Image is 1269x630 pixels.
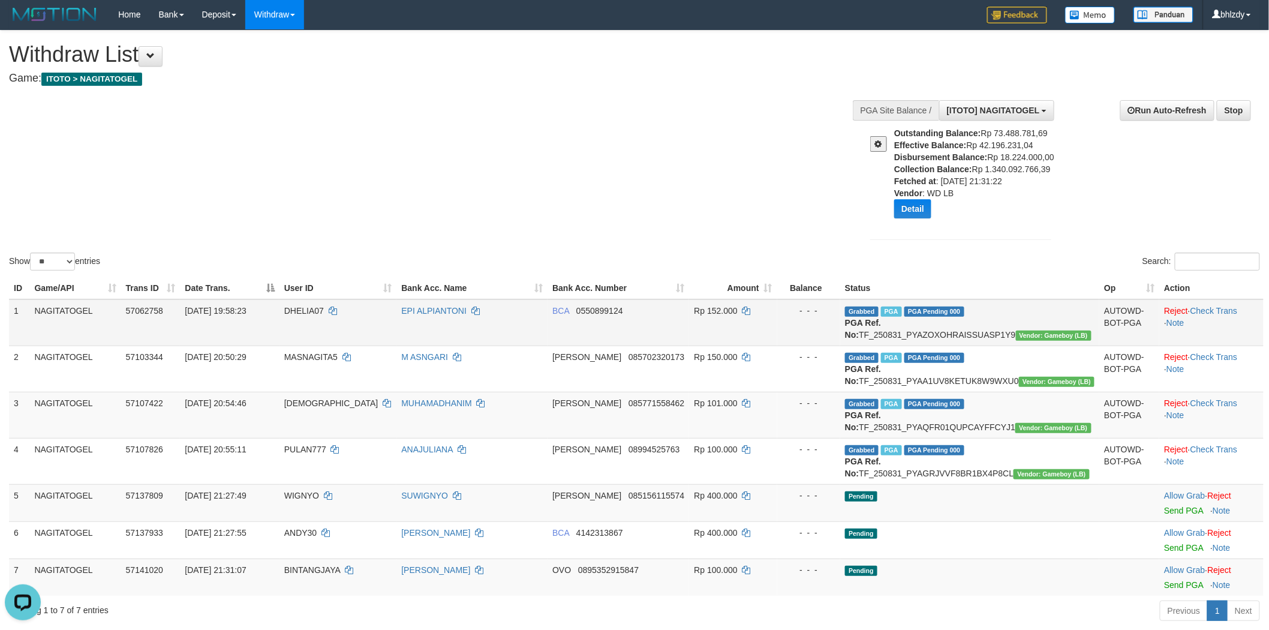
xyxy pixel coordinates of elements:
span: 57141020 [126,565,163,575]
a: Send PGA [1164,543,1203,553]
td: · [1159,521,1264,559]
span: · [1164,491,1207,500]
td: · · [1159,346,1264,392]
span: Copy 0895352915847 to clipboard [578,565,639,575]
th: Amount: activate to sort column ascending [689,277,777,299]
div: - - - [782,443,835,455]
a: Check Trans [1190,445,1238,454]
span: MASNAGITA5 [284,352,338,362]
td: 1 [9,299,29,346]
span: 57137809 [126,491,163,500]
span: Pending [845,566,877,576]
span: Rp 400.000 [694,491,737,500]
span: Vendor URL: https://dashboard.q2checkout.com/secure [1016,331,1091,341]
a: Reject [1164,306,1188,316]
b: Disbursement Balance: [894,152,988,162]
div: Rp 73.488.781,69 Rp 42.196.231,04 Rp 18.224.000,00 Rp 1.340.092.766,39 : [DATE] 21:31:22 : WD LB [894,127,1060,227]
td: TF_250831_PYAA1UV8KETUK8W9WXU0 [840,346,1099,392]
span: PGA Pending [904,445,964,455]
a: [PERSON_NAME] [401,565,470,575]
span: BINTANGJAYA [284,565,340,575]
span: Grabbed [845,307,879,317]
b: PGA Ref. No: [845,318,881,340]
a: Check Trans [1190,306,1238,316]
td: TF_250831_PYAZOXOHRAISSUASP1Y9 [840,299,1099,346]
a: Next [1227,601,1260,621]
a: Reject [1208,565,1232,575]
th: Balance [777,277,840,299]
span: [DEMOGRAPHIC_DATA] [284,398,378,408]
label: Show entries [9,253,100,271]
b: Collection Balance: [894,164,972,174]
a: Reject [1164,352,1188,362]
td: AUTOWD-BOT-PGA [1099,346,1159,392]
td: NAGITATOGEL [29,521,121,559]
th: Status [840,277,1099,299]
td: · · [1159,299,1264,346]
img: Feedback.jpg [987,7,1047,23]
span: [DATE] 20:55:11 [185,445,246,454]
span: [DATE] 21:27:55 [185,528,246,538]
a: Reject [1208,491,1232,500]
span: Vendor URL: https://dashboard.q2checkout.com/secure [1014,469,1089,479]
img: panduan.png [1133,7,1193,23]
button: Open LiveChat chat widget [5,5,41,41]
td: NAGITATOGEL [29,392,121,438]
button: Detail [894,199,931,218]
span: Marked by bhlcs1 [881,399,902,409]
span: [DATE] 19:58:23 [185,306,246,316]
span: Copy 0550899124 to clipboard [576,306,623,316]
b: PGA Ref. No: [845,457,881,478]
span: 57107422 [126,398,163,408]
a: Note [1166,318,1184,328]
div: - - - [782,527,835,539]
span: PGA Pending [904,399,964,409]
a: 1 [1207,601,1228,621]
td: NAGITATOGEL [29,484,121,521]
span: Pending [845,529,877,539]
th: Date Trans.: activate to sort column descending [180,277,279,299]
td: NAGITATOGEL [29,438,121,484]
span: [PERSON_NAME] [552,398,621,408]
span: PULAN777 [284,445,326,454]
div: - - - [782,351,835,363]
span: Marked by bhlcs1 [881,445,902,455]
span: Grabbed [845,353,879,363]
a: Send PGA [1164,506,1203,515]
span: Grabbed [845,445,879,455]
a: EPI ALPIANTONI [401,306,467,316]
span: Copy 085702320173 to clipboard [629,352,684,362]
th: Trans ID: activate to sort column ascending [121,277,181,299]
span: BCA [552,528,569,538]
span: Pending [845,491,877,502]
span: Vendor URL: https://dashboard.q2checkout.com/secure [1019,377,1094,387]
span: 57062758 [126,306,163,316]
td: AUTOWD-BOT-PGA [1099,392,1159,438]
div: - - - [782,490,835,502]
h4: Game: [9,73,834,85]
td: · · [1159,392,1264,438]
span: PGA Pending [904,353,964,363]
span: OVO [552,565,571,575]
b: Vendor [894,188,922,198]
b: Outstanding Balance: [894,128,981,138]
span: 57103344 [126,352,163,362]
a: Stop [1217,100,1251,121]
div: - - - [782,397,835,409]
span: [PERSON_NAME] [552,491,621,500]
b: PGA Ref. No: [845,364,881,386]
th: Op: activate to sort column ascending [1099,277,1159,299]
a: Note [1213,506,1231,515]
td: AUTOWD-BOT-PGA [1099,438,1159,484]
span: Marked by bhlcs1 [881,307,902,317]
a: ANAJULIANA [401,445,453,454]
span: Vendor URL: https://dashboard.q2checkout.com/secure [1015,423,1091,433]
a: Allow Grab [1164,528,1205,538]
a: Allow Grab [1164,565,1205,575]
span: [DATE] 20:54:46 [185,398,246,408]
a: Run Auto-Refresh [1120,100,1214,121]
span: Rp 400.000 [694,528,737,538]
a: MUHAMADHANIM [401,398,471,408]
b: Effective Balance: [894,140,967,150]
th: Bank Acc. Name: activate to sort column ascending [396,277,548,299]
